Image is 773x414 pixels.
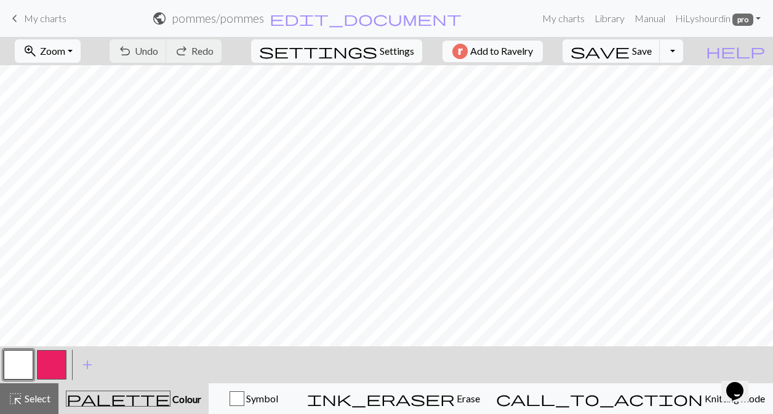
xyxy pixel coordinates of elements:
span: pro [732,14,753,26]
span: ink_eraser [307,390,455,407]
a: Library [590,6,630,31]
a: Manual [630,6,670,31]
span: Select [23,392,50,404]
button: Add to Ravelry [443,41,543,62]
a: My charts [7,8,66,29]
button: Zoom [15,39,81,63]
button: Symbol [209,383,299,414]
span: public [152,10,167,27]
span: palette [66,390,170,407]
a: My charts [537,6,590,31]
span: settings [259,42,377,60]
span: My charts [24,12,66,24]
span: highlight_alt [8,390,23,407]
a: HiLyshourdin pro [670,6,766,31]
span: Save [632,45,652,57]
span: Knitting mode [703,392,765,404]
span: zoom_in [23,42,38,60]
button: SettingsSettings [251,39,422,63]
span: Symbol [244,392,278,404]
button: Erase [299,383,488,414]
span: Add to Ravelry [470,44,533,59]
button: Colour [58,383,209,414]
h2: pommes / pommes [172,11,264,25]
span: Settings [380,44,414,58]
iframe: chat widget [721,365,761,402]
span: Colour [170,393,201,405]
span: call_to_action [496,390,703,407]
img: Ravelry [452,44,468,59]
span: Zoom [40,45,65,57]
span: help [706,42,765,60]
span: edit_document [270,10,462,27]
span: save [571,42,630,60]
span: Erase [455,392,480,404]
button: Knitting mode [488,383,773,414]
button: Save [563,39,660,63]
span: keyboard_arrow_left [7,10,22,27]
span: add [80,356,95,373]
i: Settings [259,44,377,58]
